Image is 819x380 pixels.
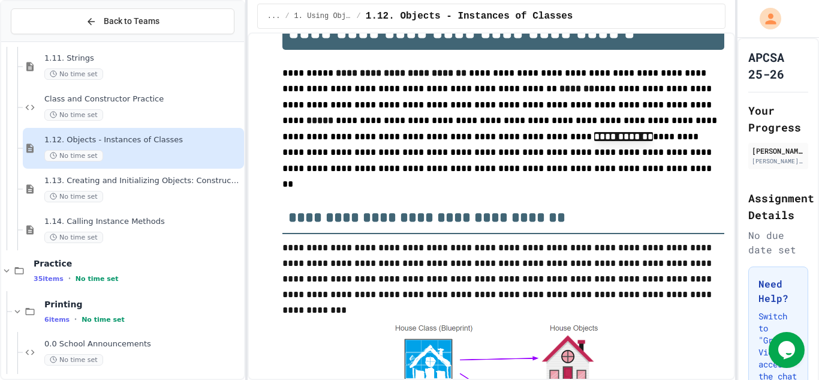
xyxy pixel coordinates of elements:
[76,275,119,283] span: No time set
[748,228,808,257] div: No due date set
[44,176,242,186] span: 1.13. Creating and Initializing Objects: Constructors
[68,274,71,283] span: •
[82,316,125,324] span: No time set
[44,217,242,227] span: 1.14. Calling Instance Methods
[747,5,784,32] div: My Account
[34,275,64,283] span: 35 items
[44,339,242,349] span: 0.0 School Announcements
[769,332,807,368] iframe: chat widget
[748,49,808,82] h1: APCSA 25-26
[752,145,805,156] div: [PERSON_NAME]
[752,157,805,166] div: [PERSON_NAME][EMAIL_ADDRESS][DOMAIN_NAME]
[34,258,242,269] span: Practice
[44,232,103,243] span: No time set
[44,299,242,310] span: Printing
[44,109,103,121] span: No time set
[267,11,281,21] span: ...
[74,315,77,324] span: •
[357,11,361,21] span: /
[285,11,289,21] span: /
[294,11,352,21] span: 1. Using Objects and Methods
[758,277,798,306] h3: Need Help?
[44,354,103,366] span: No time set
[11,8,234,34] button: Back to Teams
[44,191,103,202] span: No time set
[44,68,103,80] span: No time set
[104,15,159,28] span: Back to Teams
[44,135,242,145] span: 1.12. Objects - Instances of Classes
[748,102,808,136] h2: Your Progress
[44,53,242,64] span: 1.11. Strings
[748,190,808,223] h2: Assignment Details
[366,9,573,23] span: 1.12. Objects - Instances of Classes
[44,150,103,161] span: No time set
[44,316,70,324] span: 6 items
[44,94,242,104] span: Class and Constructor Practice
